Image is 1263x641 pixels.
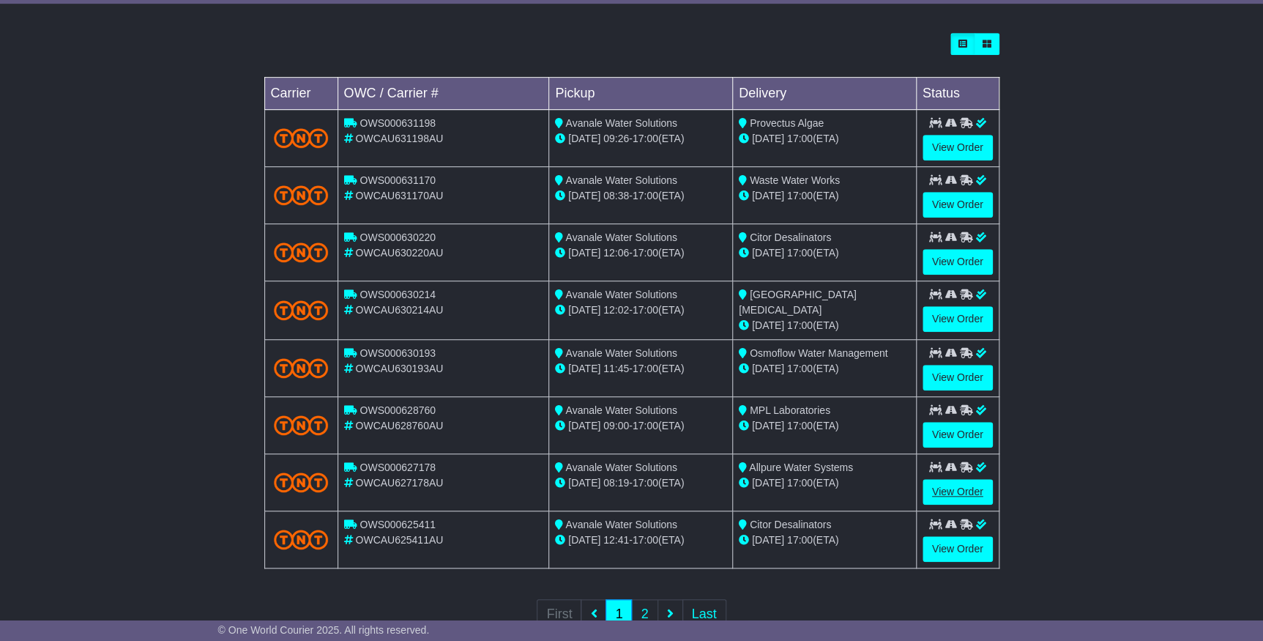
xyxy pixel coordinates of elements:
div: (ETA) [739,361,910,377]
div: - (ETA) [555,303,726,318]
span: OWCAU630193AU [355,363,443,374]
div: (ETA) [739,475,910,491]
span: 17:00 [787,477,813,489]
td: Pickup [549,78,733,110]
span: Waste Water Works [750,174,840,186]
span: OWCAU631170AU [355,190,443,201]
span: OWS000625411 [359,519,436,530]
span: [DATE] [568,363,600,374]
div: - (ETA) [555,361,726,377]
td: Delivery [732,78,916,110]
span: [DATE] [752,477,784,489]
div: - (ETA) [555,418,726,434]
span: 17:00 [787,420,813,431]
span: OWS000630214 [359,289,436,300]
div: (ETA) [739,418,910,434]
span: [DATE] [568,247,600,259]
span: MPL Laboratories [750,404,830,416]
div: (ETA) [739,131,910,147]
div: (ETA) [739,188,910,204]
div: - (ETA) [555,475,726,491]
span: 17:00 [787,319,813,331]
div: (ETA) [739,533,910,548]
a: Last [682,599,726,629]
span: Avanale Water Solutions [565,404,677,416]
span: 17:00 [633,477,658,489]
span: 09:26 [603,133,629,144]
span: 09:00 [603,420,629,431]
span: OWS000630193 [359,347,436,359]
img: TNT_Domestic.png [274,128,329,148]
span: OWS000628760 [359,404,436,416]
span: [GEOGRAPHIC_DATA] [MEDICAL_DATA] [739,289,857,316]
span: Avanale Water Solutions [565,174,677,186]
a: View Order [923,479,993,505]
div: (ETA) [739,245,910,261]
span: 12:06 [603,247,629,259]
span: [DATE] [568,190,600,201]
span: [DATE] [568,133,600,144]
span: Allpure Water Systems [749,462,853,473]
span: Avanale Water Solutions [565,519,677,530]
span: 17:00 [787,190,813,201]
span: 08:19 [603,477,629,489]
span: OWCAU630214AU [355,304,443,316]
span: OWCAU625411AU [355,534,443,546]
td: Carrier [264,78,338,110]
div: - (ETA) [555,131,726,147]
span: OWS000631198 [359,117,436,129]
img: TNT_Domestic.png [274,242,329,262]
span: OWS000631170 [359,174,436,186]
img: TNT_Domestic.png [274,415,329,435]
span: 17:00 [787,363,813,374]
span: OWCAU628760AU [355,420,443,431]
span: Avanale Water Solutions [565,347,677,359]
span: 17:00 [787,247,813,259]
div: - (ETA) [555,245,726,261]
span: 17:00 [633,363,658,374]
div: - (ETA) [555,188,726,204]
span: [DATE] [752,534,784,546]
a: View Order [923,365,993,390]
span: Avanale Water Solutions [565,462,677,473]
span: © One World Courier 2025. All rights reserved. [218,624,430,636]
td: OWC / Carrier # [338,78,549,110]
a: 1 [606,599,632,629]
span: 17:00 [633,133,658,144]
a: View Order [923,536,993,562]
span: 17:00 [633,190,658,201]
a: View Order [923,249,993,275]
span: 17:00 [787,133,813,144]
img: TNT_Domestic.png [274,530,329,549]
span: 08:38 [603,190,629,201]
span: [DATE] [752,133,784,144]
span: [DATE] [752,420,784,431]
span: Avanale Water Solutions [565,231,677,243]
span: [DATE] [752,363,784,374]
span: OWCAU630220AU [355,247,443,259]
span: [DATE] [752,319,784,331]
span: [DATE] [568,304,600,316]
td: Status [916,78,999,110]
span: 11:45 [603,363,629,374]
span: OWS000630220 [359,231,436,243]
span: 17:00 [787,534,813,546]
img: TNT_Domestic.png [274,300,329,320]
span: OWCAU631198AU [355,133,443,144]
span: [DATE] [752,190,784,201]
span: [DATE] [752,247,784,259]
span: Avanale Water Solutions [565,117,677,129]
span: [DATE] [568,477,600,489]
div: - (ETA) [555,533,726,548]
a: View Order [923,422,993,448]
span: 17:00 [633,534,658,546]
img: TNT_Domestic.png [274,185,329,205]
span: Avanale Water Solutions [565,289,677,300]
a: View Order [923,135,993,160]
span: Osmoflow Water Management [750,347,888,359]
span: 12:41 [603,534,629,546]
img: TNT_Domestic.png [274,358,329,378]
a: View Order [923,306,993,332]
span: [DATE] [568,420,600,431]
span: Provectus Algae [750,117,824,129]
